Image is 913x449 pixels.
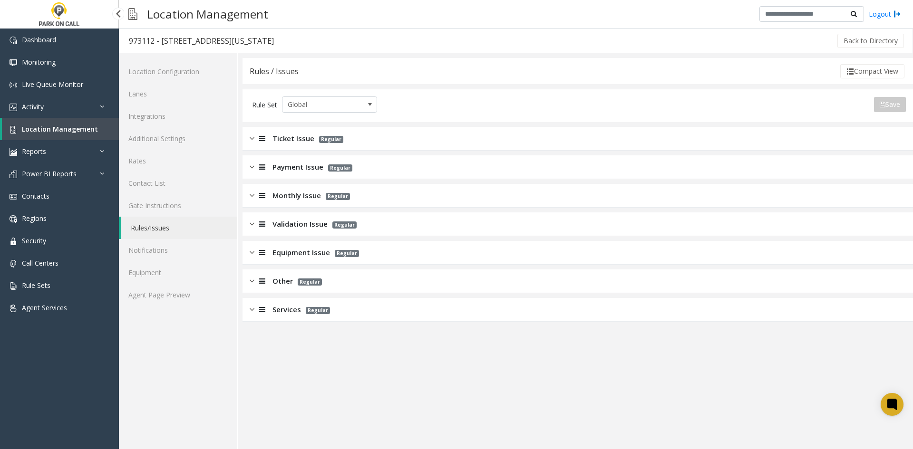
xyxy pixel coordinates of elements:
[10,193,17,201] img: 'icon'
[250,162,254,172] img: closed
[326,193,350,200] span: Regular
[22,191,49,201] span: Contacts
[22,303,67,312] span: Agent Services
[22,80,83,89] span: Live Queue Monitor
[272,304,301,315] span: Services
[10,126,17,134] img: 'icon'
[272,162,323,172] span: Payment Issue
[119,83,237,105] a: Lanes
[250,65,299,77] div: Rules / Issues
[298,278,322,286] span: Regular
[119,172,237,194] a: Contact List
[119,127,237,150] a: Additional Settings
[10,59,17,67] img: 'icon'
[250,133,254,144] img: closed
[119,194,237,217] a: Gate Instructions
[332,221,357,229] span: Regular
[10,215,17,223] img: 'icon'
[10,238,17,245] img: 'icon'
[272,247,330,258] span: Equipment Issue
[272,190,321,201] span: Monthly Issue
[142,2,273,26] h3: Location Management
[121,217,237,239] a: Rules/Issues
[119,60,237,83] a: Location Configuration
[319,136,343,143] span: Regular
[10,282,17,290] img: 'icon'
[869,9,901,19] a: Logout
[306,307,330,314] span: Regular
[335,250,359,257] span: Regular
[22,214,47,223] span: Regions
[10,37,17,44] img: 'icon'
[10,81,17,89] img: 'icon'
[22,102,44,111] span: Activity
[119,261,237,284] a: Equipment
[840,64,904,78] button: Compact View
[837,34,904,48] button: Back to Directory
[119,150,237,172] a: Rates
[2,118,119,140] a: Location Management
[894,9,901,19] img: logout
[129,35,274,47] div: 973112 - [STREET_ADDRESS][US_STATE]
[874,97,906,112] button: Save
[10,305,17,312] img: 'icon'
[272,276,293,287] span: Other
[272,219,328,229] span: Validation Issue
[22,169,77,178] span: Power BI Reports
[22,35,56,44] span: Dashboard
[128,2,137,26] img: pageIcon
[250,247,254,258] img: closed
[22,236,46,245] span: Security
[22,281,50,290] span: Rule Sets
[10,104,17,111] img: 'icon'
[282,97,358,112] span: Global
[10,171,17,178] img: 'icon'
[10,148,17,156] img: 'icon'
[250,304,254,315] img: closed
[119,105,237,127] a: Integrations
[10,260,17,267] img: 'icon'
[22,57,56,67] span: Monitoring
[250,219,254,229] img: closed
[250,190,254,201] img: closed
[272,133,314,144] span: Ticket Issue
[119,284,237,306] a: Agent Page Preview
[22,124,98,134] span: Location Management
[250,276,254,287] img: closed
[328,164,352,172] span: Regular
[22,258,58,267] span: Call Centers
[22,147,46,156] span: Reports
[119,239,237,261] a: Notifications
[252,96,277,113] div: Rule Set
